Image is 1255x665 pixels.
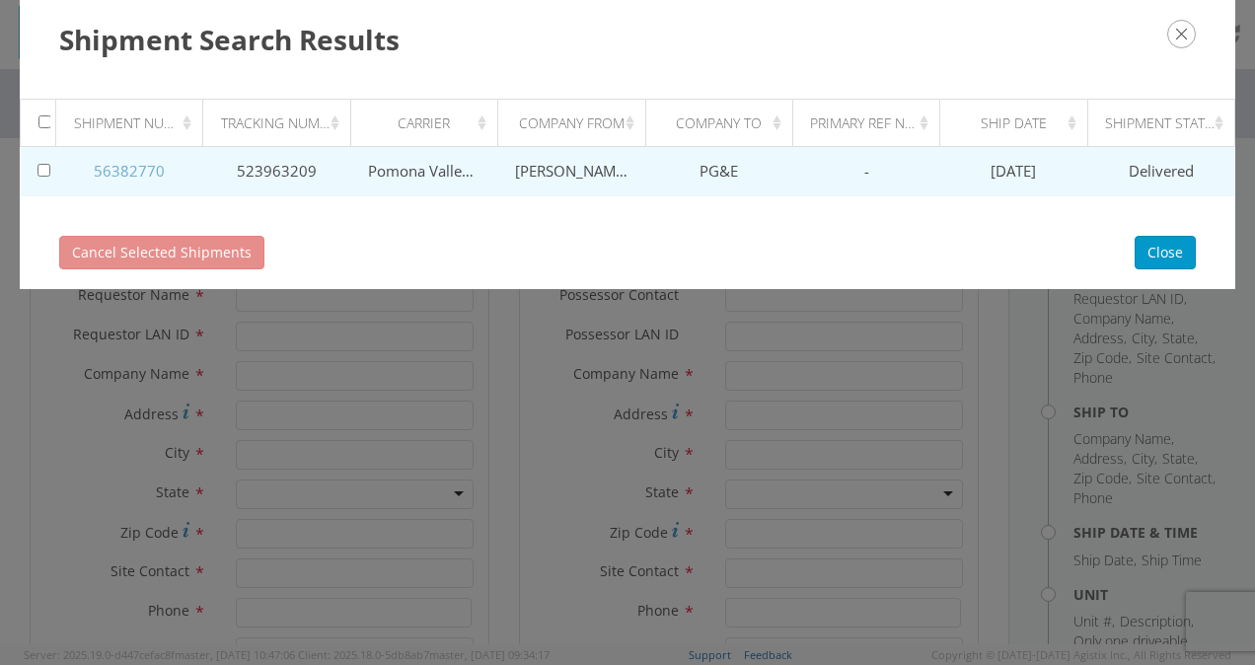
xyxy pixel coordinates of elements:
[498,147,645,196] td: [PERSON_NAME] Truck Bodies
[350,147,497,196] td: Pomona Valley Towing
[991,161,1036,181] span: [DATE]
[792,147,939,196] td: -
[516,113,639,133] div: Company From
[72,243,252,261] span: Cancel Selected Shipments
[94,161,165,181] a: 56382770
[74,113,197,133] div: Shipment Number
[663,113,786,133] div: Company To
[958,113,1081,133] div: Ship Date
[1105,113,1228,133] div: Shipment Status
[645,147,792,196] td: PG&E
[221,113,344,133] div: Tracking Number
[1135,236,1196,269] button: Close
[59,236,264,269] button: Cancel Selected Shipments
[59,20,1196,59] h3: Shipment Search Results
[203,147,350,196] td: 523963209
[368,113,491,133] div: Carrier
[810,113,933,133] div: Primary Ref Number
[1129,161,1194,181] span: Delivered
